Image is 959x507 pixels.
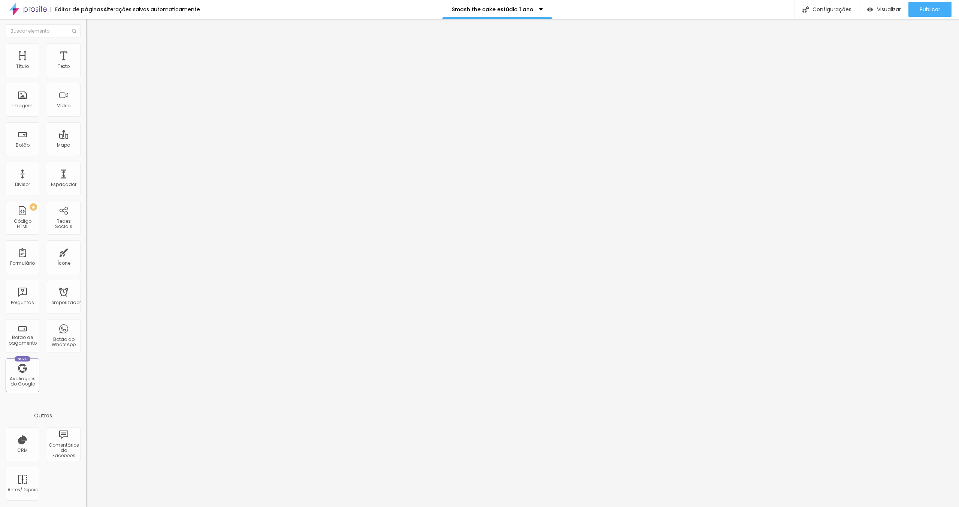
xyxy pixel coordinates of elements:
font: Ícone [57,260,70,266]
font: Espaçador [51,181,76,187]
font: Divisor [15,181,30,187]
font: Texto [58,63,70,69]
font: Configurações [813,6,851,13]
font: Código HTML [14,218,31,229]
img: view-1.svg [867,6,873,13]
img: Ícone [802,6,809,13]
font: Temporizador [49,299,81,306]
font: Antes/Depois [7,486,38,493]
font: Imagem [12,102,33,109]
font: Botão do WhatsApp [52,336,76,348]
font: Outros [34,412,52,419]
font: Mapa [57,142,70,148]
font: Perguntas [11,299,34,306]
input: Buscar elemento [6,24,81,38]
iframe: Editor [86,19,959,507]
font: Botão de pagamento [9,334,37,346]
font: Título [16,63,29,69]
button: Visualizar [859,2,908,17]
button: Publicar [908,2,952,17]
font: Botão [16,142,30,148]
font: Comentários do Facebook [49,442,79,459]
font: CRM [17,447,28,453]
font: Editor de páginas [55,6,103,13]
font: Publicar [920,6,940,13]
img: Ícone [72,29,76,33]
font: Visualizar [877,6,901,13]
font: Novo [18,357,28,361]
font: Smash the cake estúdio 1 ano [452,6,533,13]
font: Redes Sociais [55,218,72,229]
font: Alterações salvas automaticamente [103,6,200,13]
font: Avaliações do Google [10,375,36,387]
font: Formulário [10,260,35,266]
font: Vídeo [57,102,70,109]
